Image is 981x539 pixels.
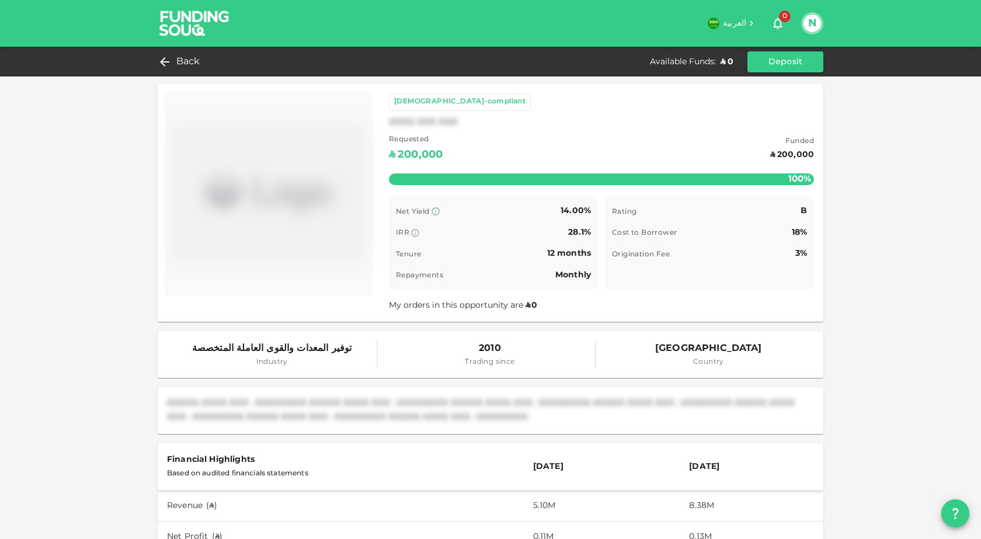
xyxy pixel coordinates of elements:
span: IRR [396,229,409,237]
span: Back [176,54,200,70]
div: XXXXX XXXX XXX : XXXXXXXX XXXXX XXXX XXX : XXXXXXXX XXXXX XXXX XXX : XXXXXXXX XXXXX XXXX XXX : XX... [167,397,814,425]
span: Tenure [396,251,421,258]
div: Financial Highlights [167,453,514,467]
span: Rating [612,208,636,215]
span: B [801,207,807,215]
span: العربية [723,19,746,27]
div: [DEMOGRAPHIC_DATA]-compliant [394,96,526,108]
button: question [941,499,969,527]
span: 0 [531,301,537,310]
td: 8.38M [680,491,823,521]
span: Repayments [396,272,443,279]
span: Cost to Borrower [612,229,677,237]
span: Industry [192,357,352,368]
button: Deposit [747,51,823,72]
span: ( ʢ ) [206,502,217,510]
div: Available Funds : [650,56,716,68]
span: 28.1% [568,228,591,237]
div: Based on audited financials statements [167,467,514,481]
button: 0 [766,12,789,35]
span: ʢ [526,301,530,310]
span: [GEOGRAPHIC_DATA] [655,340,762,357]
span: Revenue [167,502,203,510]
img: flag-sa.b9a346574cdc8950dd34b50780441f57.svg [708,18,719,29]
span: 0 [779,11,791,22]
img: Marketplace Logo [169,96,368,291]
span: 3% [795,249,807,258]
span: Monthly [555,271,591,279]
span: توفير المعدات والقوى العاملة المتخصصة [192,340,352,357]
span: Trading since [465,357,514,368]
span: Net Yield [396,208,430,215]
span: My orders in this opportunity are [389,301,538,310]
span: Origination Fee [612,251,670,258]
th: [DATE] [524,443,680,491]
span: Funded [770,136,814,148]
td: 5.10M [524,491,680,521]
th: [DATE] [680,443,823,491]
span: Requested [389,134,443,146]
span: Country [655,357,762,368]
div: XXXX XXX XXX [389,116,458,130]
div: ʢ 0 [721,56,733,68]
span: 14.00% [561,207,591,215]
span: 12 months [547,249,591,258]
button: N [803,15,821,32]
span: 18% [792,228,807,237]
span: 2010 [465,340,514,357]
